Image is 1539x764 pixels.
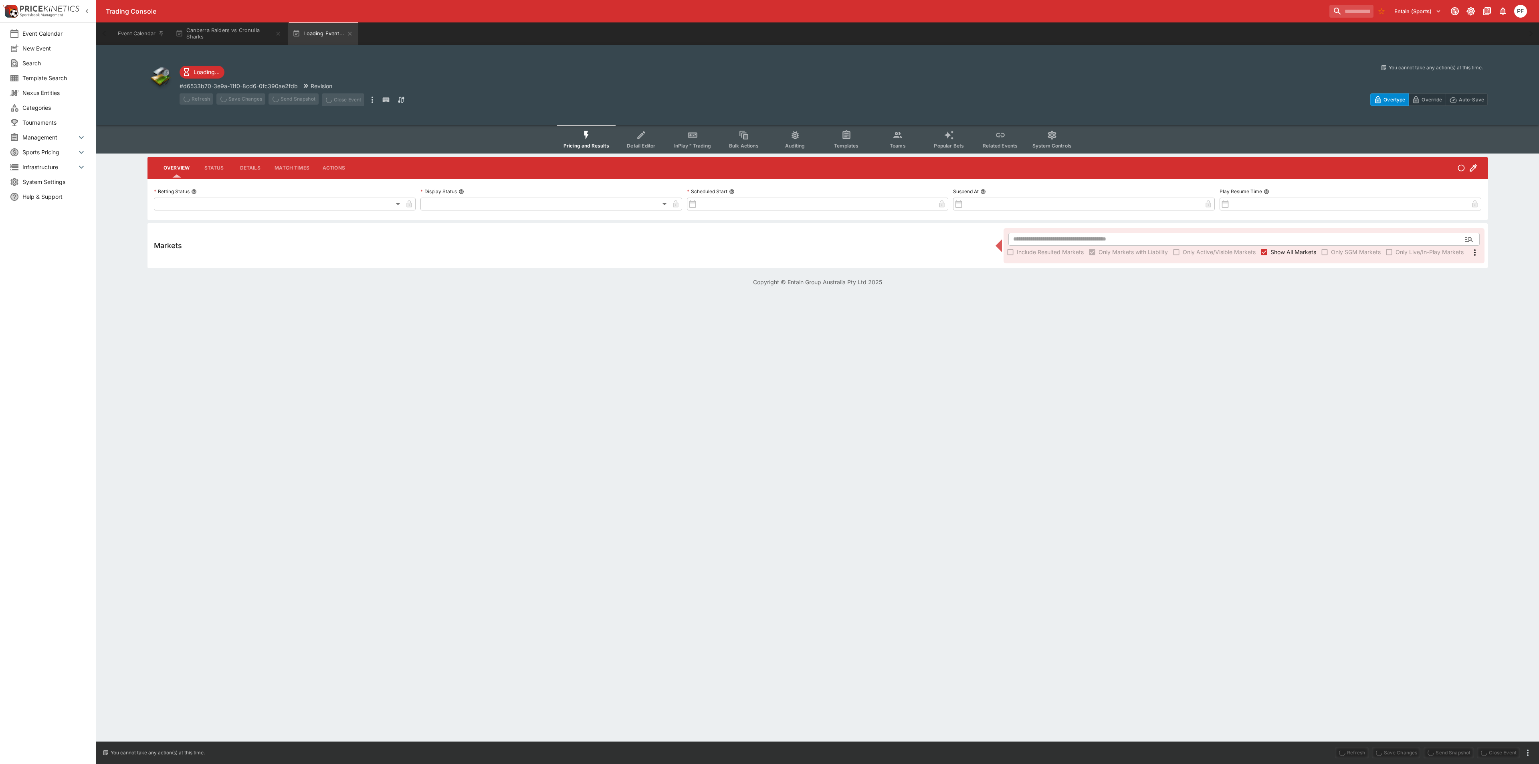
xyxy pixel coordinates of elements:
p: Auto-Save [1459,95,1484,104]
span: Sports Pricing [22,148,77,156]
span: Teams [890,143,906,149]
p: You cannot take any action(s) at this time. [111,749,205,756]
span: Templates [834,143,858,149]
p: Play Resume Time [1220,188,1262,195]
span: Event Calendar [22,29,86,38]
span: Only Live/In-Play Markets [1396,248,1464,256]
span: Related Events [983,143,1018,149]
span: System Controls [1032,143,1072,149]
span: Management [22,133,77,141]
button: Overview [157,158,196,178]
button: Play Resume Time [1264,189,1269,194]
img: PriceKinetics Logo [2,3,18,19]
button: Override [1408,93,1446,106]
p: Copy To Clipboard [180,82,298,90]
p: Scheduled Start [687,188,727,195]
span: Auditing [785,143,805,149]
button: Notifications [1496,4,1510,18]
p: Betting Status [154,188,190,195]
span: Include Resulted Markets [1017,248,1084,256]
p: Display Status [420,188,457,195]
span: Only Markets with Liability [1099,248,1168,256]
span: Bulk Actions [729,143,759,149]
button: Betting Status [191,189,197,194]
button: Details [232,158,268,178]
div: Start From [1370,93,1488,106]
button: Suspend At [980,189,986,194]
span: Only SGM Markets [1331,248,1381,256]
p: Suspend At [953,188,979,195]
span: Popular Bets [934,143,964,149]
span: Infrastructure [22,163,77,171]
p: You cannot take any action(s) at this time. [1389,64,1483,71]
button: Canberra Raiders vs Cronulla Sharks [171,22,286,45]
div: Event type filters [557,125,1078,154]
button: more [1523,748,1533,758]
input: search [1329,5,1373,18]
button: Status [196,158,232,178]
button: more [368,93,377,106]
span: Only Active/Visible Markets [1183,248,1256,256]
span: Nexus Entities [22,89,86,97]
button: Auto-Save [1446,93,1488,106]
svg: More [1470,248,1480,257]
span: Categories [22,103,86,112]
button: Connected to PK [1448,4,1462,18]
span: Help & Support [22,192,86,201]
span: Search [22,59,86,67]
button: No Bookmarks [1375,5,1388,18]
span: Tournaments [22,118,86,127]
p: Revision [311,82,332,90]
span: Template Search [22,74,86,82]
span: New Event [22,44,86,53]
button: Peter Fairgrieve [1512,2,1529,20]
button: Match Times [268,158,316,178]
button: Loading Event... [288,22,358,45]
div: Peter Fairgrieve [1514,5,1527,18]
button: Select Tenant [1390,5,1446,18]
span: System Settings [22,178,86,186]
img: Sportsbook Management [20,13,63,17]
button: Documentation [1480,4,1494,18]
span: Detail Editor [627,143,655,149]
img: other.png [147,64,173,90]
p: Override [1422,95,1442,104]
span: Pricing and Results [563,143,609,149]
h5: Markets [154,241,182,250]
div: Trading Console [106,7,1326,16]
p: Overtype [1383,95,1405,104]
span: Show All Markets [1270,248,1316,256]
button: Toggle light/dark mode [1464,4,1478,18]
button: Open [1462,232,1476,247]
button: Overtype [1370,93,1409,106]
button: Actions [316,158,352,178]
p: Loading... [194,68,220,76]
button: Display Status [458,189,464,194]
button: Event Calendar [113,22,169,45]
img: PriceKinetics [20,6,79,12]
button: Scheduled Start [729,189,735,194]
span: InPlay™ Trading [674,143,711,149]
p: Copyright © Entain Group Australia Pty Ltd 2025 [96,278,1539,286]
